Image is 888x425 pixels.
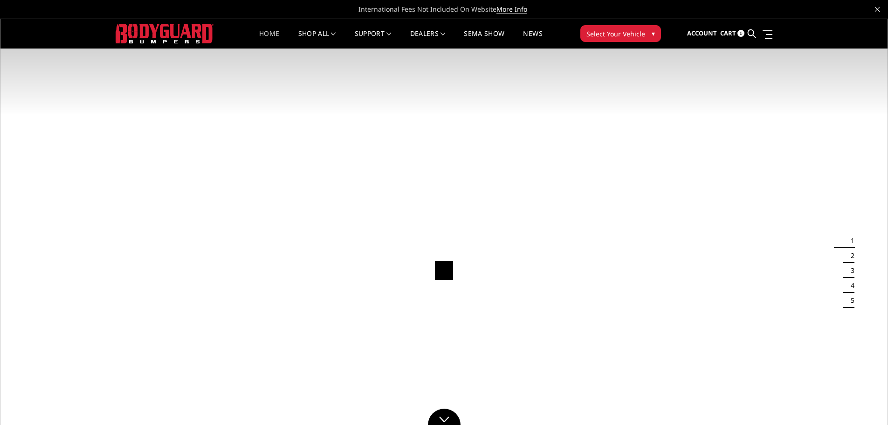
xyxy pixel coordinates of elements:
a: Click to Down [428,409,461,425]
a: Account [687,21,717,46]
span: Select Your Vehicle [586,29,645,39]
button: 3 of 5 [845,263,854,278]
a: Cart 0 [720,21,744,46]
button: 4 of 5 [845,278,854,293]
button: 2 of 5 [845,248,854,263]
a: SEMA Show [464,30,504,49]
a: News [523,30,542,49]
a: Dealers [410,30,446,49]
span: Cart [720,29,736,37]
span: ▾ [652,28,655,38]
a: Home [259,30,279,49]
img: BODYGUARD BUMPERS [116,24,213,43]
button: 1 of 5 [845,233,854,248]
a: Support [355,30,392,49]
a: More Info [496,5,527,14]
a: shop all [298,30,336,49]
button: 5 of 5 [845,293,854,308]
button: Select Your Vehicle [580,25,661,42]
span: 0 [737,30,744,37]
span: Account [687,29,717,37]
